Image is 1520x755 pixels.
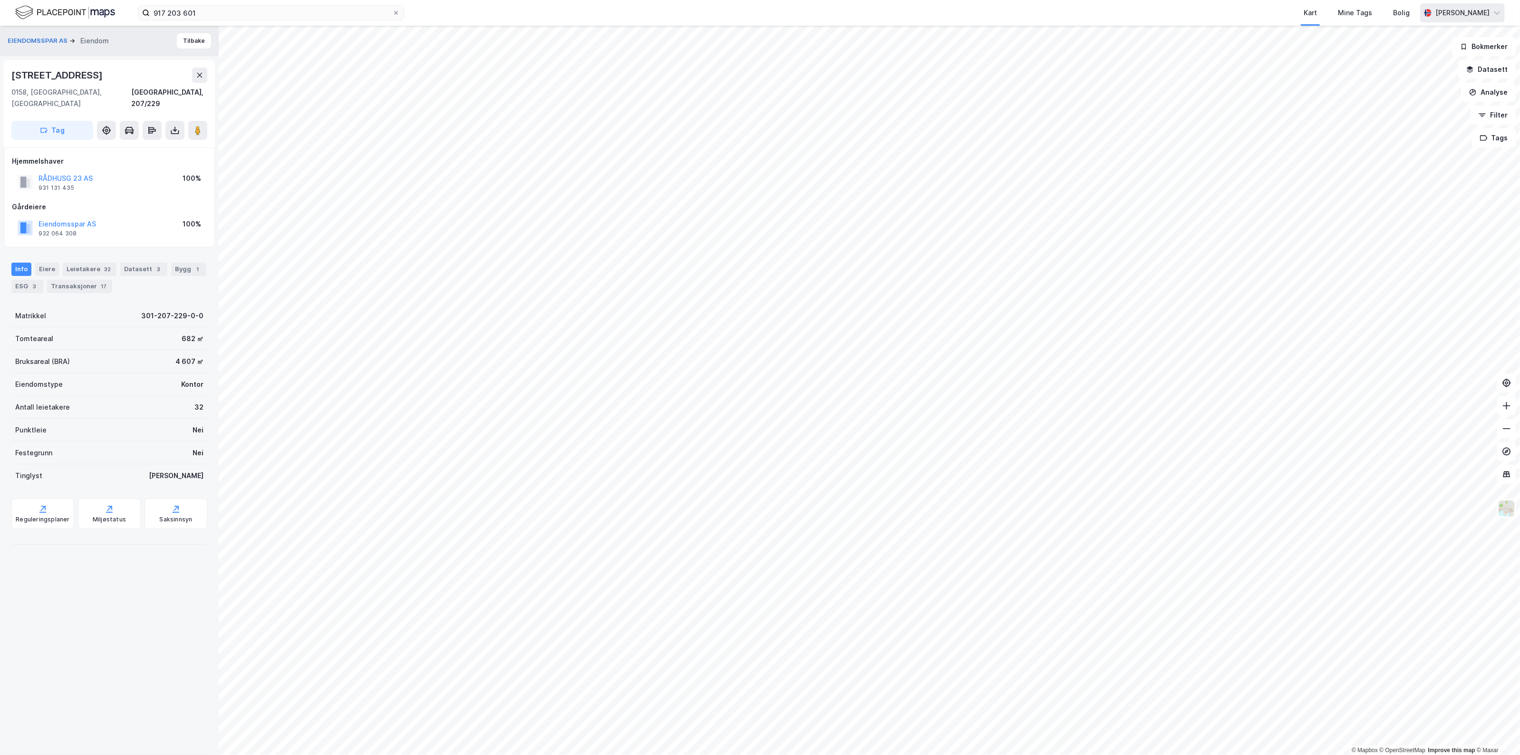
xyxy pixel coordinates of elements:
div: [PERSON_NAME] [149,470,203,481]
div: Antall leietakere [15,402,70,413]
div: 100% [183,173,201,184]
button: Tilbake [177,33,211,49]
iframe: Chat Widget [1472,709,1520,755]
button: Filter [1471,106,1516,125]
div: [PERSON_NAME] [1435,7,1490,19]
div: Punktleie [15,424,47,436]
div: 32 [102,265,113,274]
a: Improve this map [1428,747,1475,754]
div: Info [11,263,31,276]
button: Tags [1472,128,1516,147]
div: 0158, [GEOGRAPHIC_DATA], [GEOGRAPHIC_DATA] [11,87,131,109]
div: Eiendom [80,35,109,47]
img: Z [1498,500,1516,518]
div: Eiere [35,263,59,276]
div: Festegrunn [15,447,52,459]
div: 17 [99,282,108,291]
button: EIENDOMSSPAR AS [8,36,69,46]
button: Bokmerker [1452,37,1516,56]
div: 931 131 435 [39,184,74,192]
div: Datasett [120,263,167,276]
div: Tinglyst [15,470,42,481]
div: ESG [11,280,43,293]
div: Reguleringsplaner [16,516,69,523]
div: Eiendomstype [15,379,63,390]
div: 3 [30,282,39,291]
input: Søk på adresse, matrikkel, gårdeiere, leietakere eller personer [150,6,392,20]
div: Saksinnsyn [160,516,193,523]
div: 682 ㎡ [182,333,203,344]
div: 1 [193,265,203,274]
div: 4 607 ㎡ [175,356,203,367]
a: OpenStreetMap [1380,747,1426,754]
div: Nei [193,424,203,436]
a: Mapbox [1352,747,1378,754]
div: Mine Tags [1338,7,1372,19]
div: Bolig [1393,7,1410,19]
div: 3 [154,265,164,274]
img: logo.f888ab2527a4732fd821a326f86c7f29.svg [15,4,115,21]
div: Tomteareal [15,333,53,344]
div: Kontor [181,379,203,390]
div: Bruksareal (BRA) [15,356,70,367]
div: Bygg [171,263,206,276]
div: 100% [183,218,201,230]
div: Miljøstatus [93,516,126,523]
div: Matrikkel [15,310,46,322]
div: [STREET_ADDRESS] [11,68,105,83]
div: Leietakere [63,263,116,276]
button: Tag [11,121,93,140]
button: Analyse [1461,83,1516,102]
div: Transaksjoner [47,280,112,293]
div: 932 064 308 [39,230,77,237]
div: Hjemmelshaver [12,156,207,167]
div: [GEOGRAPHIC_DATA], 207/229 [131,87,207,109]
div: 301-207-229-0-0 [141,310,203,322]
div: 32 [194,402,203,413]
div: Gårdeiere [12,201,207,213]
button: Datasett [1458,60,1516,79]
div: Nei [193,447,203,459]
div: Kart [1304,7,1317,19]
